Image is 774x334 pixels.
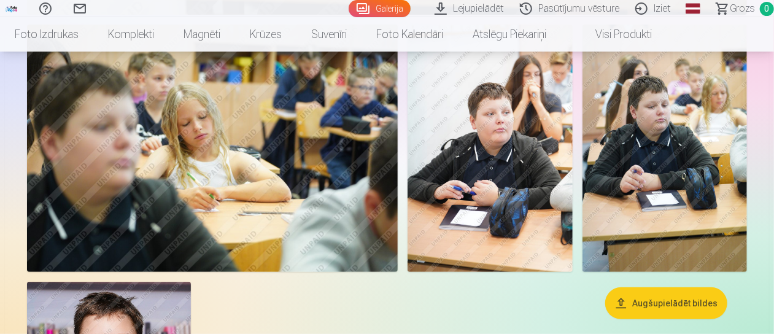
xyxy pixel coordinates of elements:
[561,17,667,52] a: Visi produkti
[605,287,727,319] button: Augšupielādēt bildes
[362,17,458,52] a: Foto kalendāri
[93,17,169,52] a: Komplekti
[169,17,235,52] a: Magnēti
[730,1,755,16] span: Grozs
[760,2,774,16] span: 0
[296,17,362,52] a: Suvenīri
[5,5,18,12] img: /fa1
[458,17,561,52] a: Atslēgu piekariņi
[235,17,296,52] a: Krūzes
